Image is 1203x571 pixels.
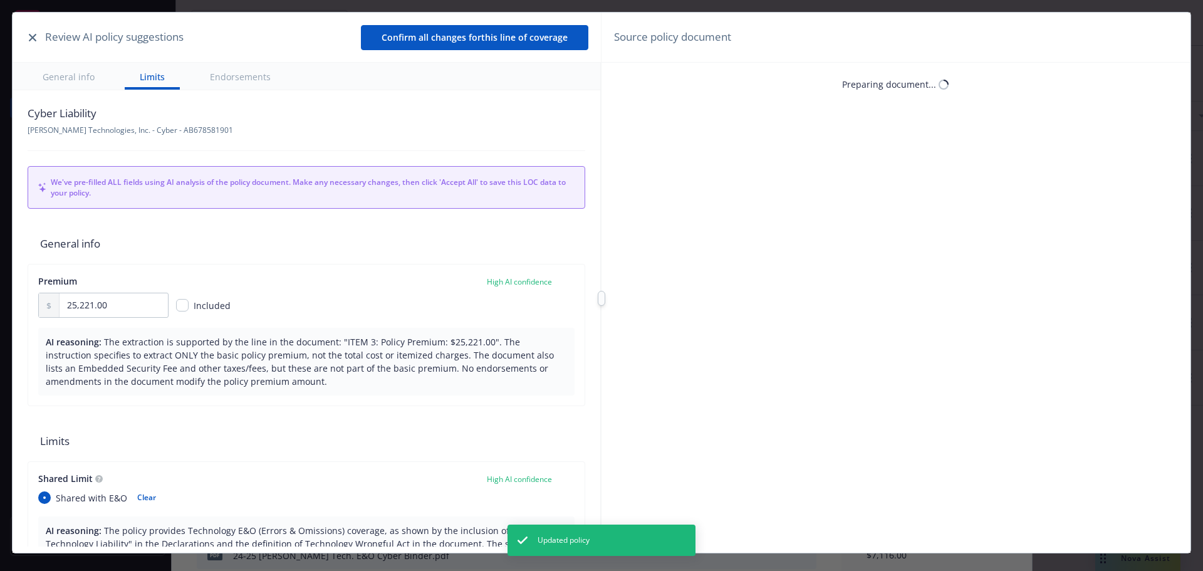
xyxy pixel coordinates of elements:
[487,276,552,287] span: High AI confidence
[51,177,575,198] span: We've pre-filled ALL fields using AI analysis of the policy document. Make any necessary changes,...
[842,78,936,91] div: Preparing document...
[60,293,168,317] input: 0.00
[614,29,731,45] span: Source policy document
[361,25,588,50] button: Confirm all changes forthis line of coverage
[130,489,164,506] button: Clear
[38,473,93,485] span: Shared Limit
[195,63,286,90] button: Endorsements
[46,336,102,348] span: AI reasoning:
[38,275,77,287] span: Premium
[46,336,554,387] span: The extraction is supported by the line in the document: "ITEM 3: Policy Premium: $25,221.00". Th...
[28,105,233,122] span: Cyber Liability
[28,421,585,461] span: Limits
[28,224,585,264] span: General info
[38,491,51,504] input: Shared with E&O
[28,63,110,90] button: General info
[56,491,127,505] span: Shared with E&O
[46,525,102,537] span: AI reasoning:
[45,29,184,45] span: Review AI policy suggestions
[194,300,231,312] span: Included
[28,125,233,135] span: [PERSON_NAME] Technologies, Inc. - Cyber - AB678581901
[487,474,552,485] span: High AI confidence
[125,63,180,90] button: Limits
[538,535,590,546] span: Updated policy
